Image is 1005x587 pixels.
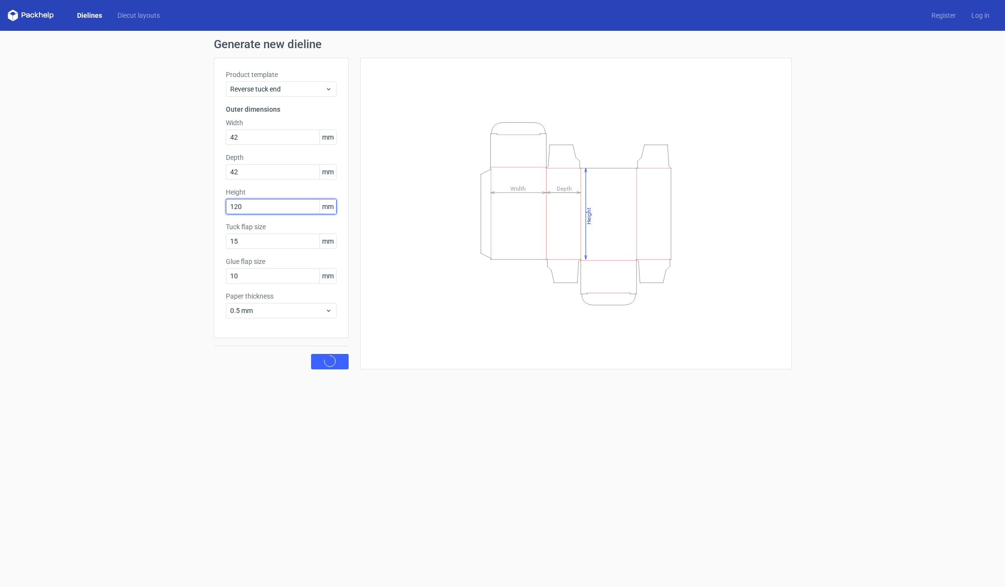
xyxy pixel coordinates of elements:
[226,104,337,114] h3: Outer dimensions
[319,165,336,179] span: mm
[230,84,325,94] span: Reverse tuck end
[226,291,337,301] label: Paper thickness
[964,11,997,20] a: Log in
[319,269,336,283] span: mm
[319,199,336,214] span: mm
[319,130,336,144] span: mm
[319,234,336,248] span: mm
[226,70,337,79] label: Product template
[226,153,337,162] label: Depth
[226,257,337,266] label: Glue flap size
[556,185,572,192] tspan: Depth
[924,11,964,20] a: Register
[226,187,337,197] label: Height
[214,39,792,50] h1: Generate new dieline
[69,11,110,20] a: Dielines
[510,185,525,192] tspan: Width
[230,306,325,315] span: 0.5 mm
[226,118,337,128] label: Width
[585,207,592,224] tspan: Height
[110,11,168,20] a: Diecut layouts
[226,222,337,232] label: Tuck flap size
